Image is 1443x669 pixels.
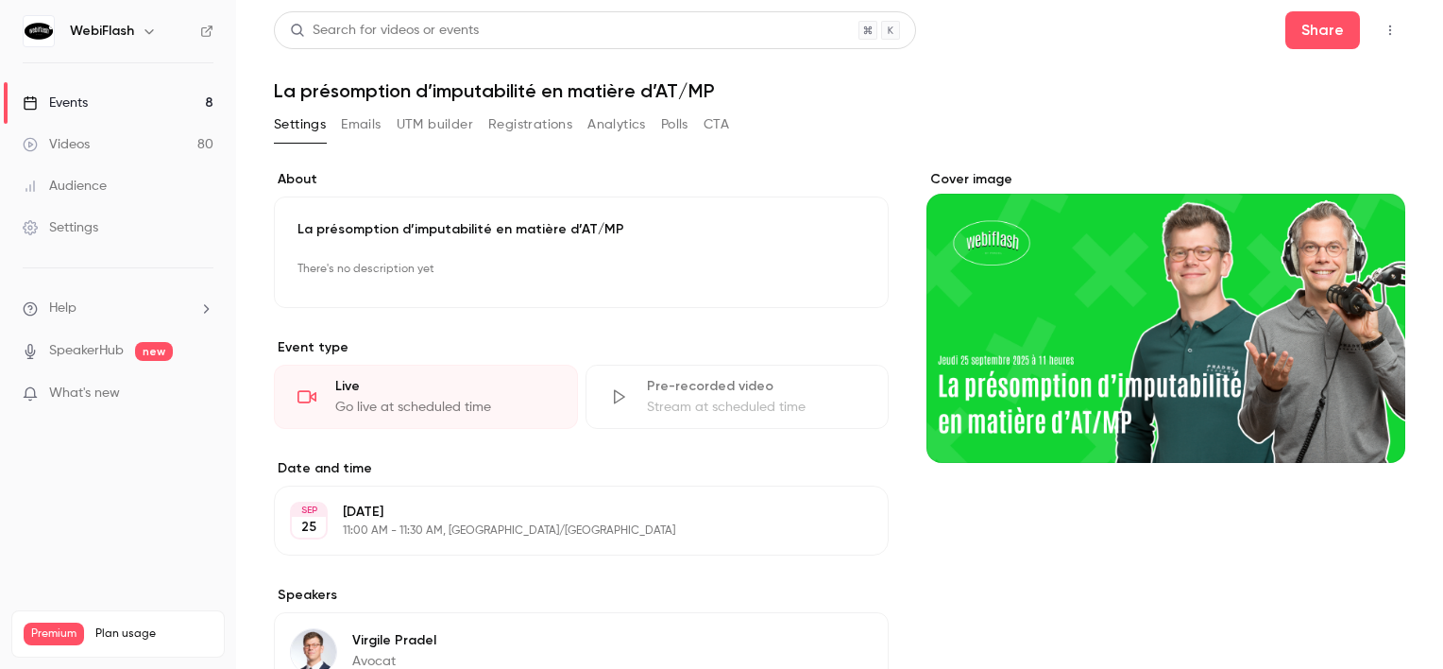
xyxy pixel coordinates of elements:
p: 25 [301,518,316,537]
section: Cover image [926,170,1405,463]
button: UTM builder [397,110,473,140]
iframe: Noticeable Trigger [191,386,213,403]
h6: WebiFlash [70,22,134,41]
button: Share [1285,11,1360,49]
button: Polls [661,110,688,140]
button: Analytics [587,110,646,140]
div: Stream at scheduled time [647,398,866,417]
div: Settings [23,218,98,237]
p: Event type [274,338,889,357]
p: There's no description yet [297,254,865,284]
p: [DATE] [343,503,789,522]
button: Emails [341,110,381,140]
p: La présomption d’imputabilité en matière d’AT/MP [297,220,865,239]
span: new [135,342,173,361]
div: SEP [292,504,326,517]
span: Help [49,299,76,318]
p: Virgile Pradel [352,631,436,650]
label: Speakers [274,586,889,605]
div: Pre-recorded videoStream at scheduled time [586,365,890,429]
button: Settings [274,110,326,140]
button: CTA [704,110,729,140]
div: Events [23,94,88,112]
div: Videos [23,135,90,154]
a: SpeakerHub [49,341,124,361]
div: Live [335,377,554,396]
h1: La présomption d’imputabilité en matière d’AT/MP [274,79,1405,102]
label: About [274,170,889,189]
label: Date and time [274,459,889,478]
div: Go live at scheduled time [335,398,554,417]
span: Plan usage [95,626,212,642]
img: WebiFlash [24,16,54,46]
div: LiveGo live at scheduled time [274,365,578,429]
li: help-dropdown-opener [23,299,213,318]
span: Premium [24,623,84,645]
p: 11:00 AM - 11:30 AM, [GEOGRAPHIC_DATA]/[GEOGRAPHIC_DATA] [343,523,789,539]
span: What's new [49,384,120,403]
label: Cover image [926,170,1405,189]
div: Audience [23,177,107,196]
div: Search for videos or events [290,21,479,41]
button: Registrations [488,110,572,140]
div: Pre-recorded video [647,377,866,396]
